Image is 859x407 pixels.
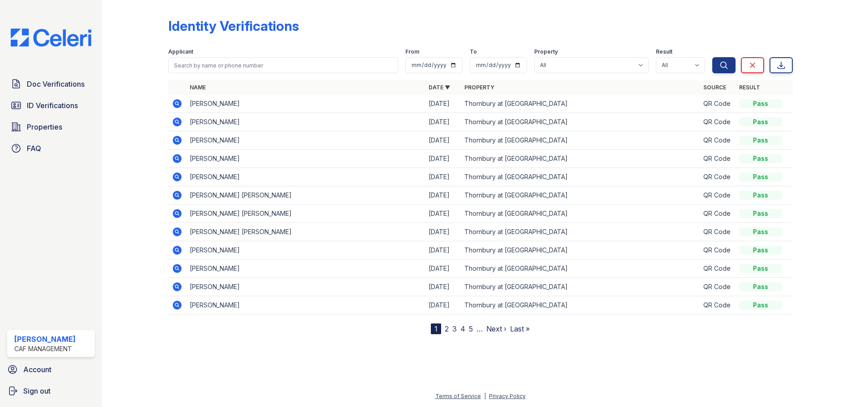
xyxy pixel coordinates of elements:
label: From [405,48,419,55]
span: Sign out [23,386,51,396]
td: [DATE] [425,131,461,150]
div: CAF Management [14,344,76,353]
td: Thornbury at [GEOGRAPHIC_DATA] [461,186,700,205]
span: ID Verifications [27,100,78,111]
div: Pass [739,246,782,255]
div: Pass [739,301,782,310]
td: [PERSON_NAME] [PERSON_NAME] [186,205,425,223]
td: QR Code [700,205,736,223]
a: Properties [7,118,95,136]
td: [PERSON_NAME] [PERSON_NAME] [186,223,425,241]
a: Property [464,84,494,91]
td: Thornbury at [GEOGRAPHIC_DATA] [461,223,700,241]
td: QR Code [700,260,736,278]
label: To [470,48,477,55]
div: | [484,393,486,399]
td: QR Code [700,168,736,186]
input: Search by name or phone number [168,57,398,73]
a: Result [739,84,760,91]
td: [DATE] [425,241,461,260]
td: Thornbury at [GEOGRAPHIC_DATA] [461,113,700,131]
a: Sign out [4,382,98,400]
div: Pass [739,209,782,218]
a: Account [4,361,98,378]
td: [PERSON_NAME] [186,131,425,150]
td: Thornbury at [GEOGRAPHIC_DATA] [461,168,700,186]
td: QR Code [700,113,736,131]
td: [PERSON_NAME] [186,241,425,260]
div: Pass [739,117,782,126]
td: [PERSON_NAME] [186,168,425,186]
div: Identity Verifications [168,18,299,34]
td: QR Code [700,131,736,150]
img: CE_Logo_Blue-a8612792a0a2168367f1c8372b55b34899dd931a85d93a1a3d3e32e68fde9ad4.png [4,29,98,46]
a: Source [703,84,726,91]
a: 5 [469,324,473,333]
div: Pass [739,154,782,163]
td: [PERSON_NAME] [186,260,425,278]
a: 4 [460,324,465,333]
td: Thornbury at [GEOGRAPHIC_DATA] [461,205,700,223]
div: Pass [739,172,782,181]
div: Pass [739,99,782,108]
td: QR Code [700,95,736,113]
td: Thornbury at [GEOGRAPHIC_DATA] [461,131,700,150]
td: Thornbury at [GEOGRAPHIC_DATA] [461,95,700,113]
span: … [476,323,483,334]
td: QR Code [700,278,736,296]
td: QR Code [700,296,736,315]
td: QR Code [700,150,736,168]
td: [DATE] [425,168,461,186]
a: 3 [452,324,457,333]
div: 1 [431,323,441,334]
td: [DATE] [425,205,461,223]
td: Thornbury at [GEOGRAPHIC_DATA] [461,278,700,296]
td: [DATE] [425,296,461,315]
td: [PERSON_NAME] [186,296,425,315]
a: Last » [510,324,530,333]
a: 2 [445,324,449,333]
td: [DATE] [425,186,461,205]
td: QR Code [700,241,736,260]
a: Terms of Service [435,393,481,399]
a: Name [190,84,206,91]
td: [PERSON_NAME] [186,278,425,296]
td: [DATE] [425,113,461,131]
label: Applicant [168,48,193,55]
a: Next › [486,324,506,333]
td: [PERSON_NAME] [186,113,425,131]
label: Property [534,48,558,55]
div: Pass [739,264,782,273]
td: Thornbury at [GEOGRAPHIC_DATA] [461,296,700,315]
span: FAQ [27,143,41,154]
div: Pass [739,136,782,145]
a: Date ▼ [429,84,450,91]
a: Doc Verifications [7,75,95,93]
td: [DATE] [425,150,461,168]
span: Account [23,364,51,375]
td: [DATE] [425,95,461,113]
td: [DATE] [425,278,461,296]
a: FAQ [7,139,95,157]
div: [PERSON_NAME] [14,334,76,344]
div: Pass [739,282,782,291]
a: ID Verifications [7,97,95,114]
td: Thornbury at [GEOGRAPHIC_DATA] [461,241,700,260]
td: [PERSON_NAME] [186,150,425,168]
td: Thornbury at [GEOGRAPHIC_DATA] [461,260,700,278]
a: Privacy Policy [489,393,526,399]
td: Thornbury at [GEOGRAPHIC_DATA] [461,150,700,168]
span: Doc Verifications [27,79,85,89]
td: [DATE] [425,260,461,278]
td: QR Code [700,186,736,205]
label: Result [656,48,672,55]
td: [DATE] [425,223,461,241]
td: [PERSON_NAME] [PERSON_NAME] [186,186,425,205]
td: [PERSON_NAME] [186,95,425,113]
td: QR Code [700,223,736,241]
div: Pass [739,191,782,200]
div: Pass [739,227,782,236]
span: Properties [27,122,62,132]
